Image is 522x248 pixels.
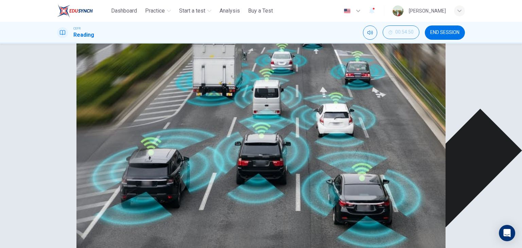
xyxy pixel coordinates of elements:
[409,7,446,15] div: [PERSON_NAME]
[57,4,108,18] a: ELTC logo
[393,5,403,16] img: Profile picture
[383,25,419,39] button: 00:54:50
[217,5,243,17] button: Analysis
[245,5,276,17] button: Buy a Test
[425,25,465,40] button: END SESSION
[383,25,419,40] div: Hide
[108,5,140,17] button: Dashboard
[395,30,414,35] span: 00:54:50
[363,25,377,40] div: Mute
[343,8,351,14] img: en
[73,26,81,31] span: CEFR
[111,7,137,15] span: Dashboard
[57,4,93,18] img: ELTC logo
[248,7,273,15] span: Buy a Test
[145,7,165,15] span: Practice
[499,225,515,241] div: Open Intercom Messenger
[176,5,214,17] button: Start a test
[430,30,459,35] span: END SESSION
[220,7,240,15] span: Analysis
[73,31,94,39] h1: Reading
[179,7,205,15] span: Start a test
[142,5,174,17] button: Practice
